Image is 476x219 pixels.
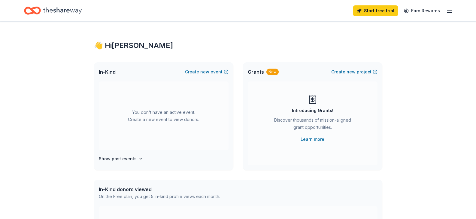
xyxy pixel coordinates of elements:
div: New [266,69,279,75]
button: Show past events [99,155,143,162]
div: Discover thousands of mission-aligned grant opportunities. [272,117,353,133]
span: new [200,68,209,75]
button: Createnewproject [331,68,377,75]
button: Createnewevent [185,68,229,75]
div: Introducing Grants! [292,107,333,114]
div: You don't have an active event. Create a new event to view donors. [99,81,229,150]
div: 👋 Hi [PERSON_NAME] [94,41,382,50]
div: In-Kind donors viewed [99,186,220,193]
span: new [347,68,356,75]
a: Earn Rewards [400,5,444,16]
a: Home [24,4,82,18]
span: In-Kind [99,68,116,75]
div: On the Free plan, you get 5 in-kind profile views each month. [99,193,220,200]
a: Start free trial [353,5,398,16]
a: Learn more [301,136,324,143]
span: Grants [248,68,264,75]
h4: Show past events [99,155,137,162]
